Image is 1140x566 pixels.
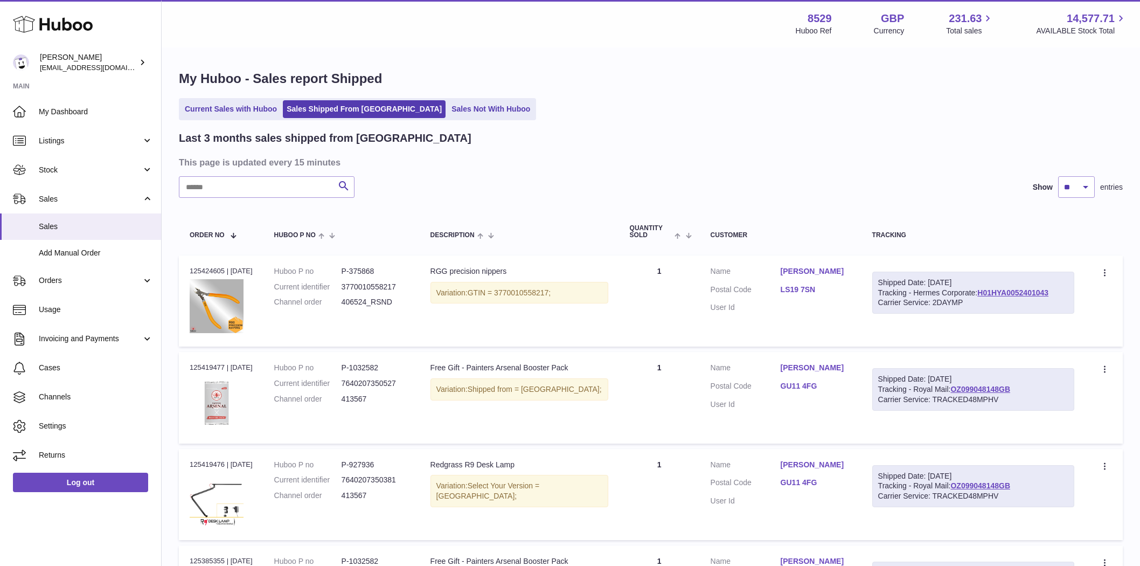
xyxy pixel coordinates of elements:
[190,460,253,470] div: 125419476 | [DATE]
[619,256,700,347] td: 1
[711,381,781,394] dt: Postal Code
[781,363,851,373] a: [PERSON_NAME]
[711,302,781,313] dt: User Id
[274,232,316,239] span: Huboo P no
[881,11,904,26] strong: GBP
[39,363,153,373] span: Cases
[711,460,781,473] dt: Name
[342,363,409,373] dd: P-1032582
[430,282,608,304] div: Variation:
[619,449,700,540] td: 1
[283,100,446,118] a: Sales Shipped From [GEOGRAPHIC_DATA]
[430,232,475,239] span: Description
[39,275,142,286] span: Orders
[39,305,153,315] span: Usage
[872,232,1074,239] div: Tracking
[181,100,281,118] a: Current Sales with Huboo
[781,285,851,295] a: LS19 7SN
[977,288,1048,297] a: H01HYA0052401043
[39,248,153,258] span: Add Manual Order
[878,395,1068,405] div: Carrier Service: TRACKED48MPHV
[711,232,851,239] div: Customer
[39,421,153,431] span: Settings
[711,399,781,410] dt: User Id
[39,136,142,146] span: Listings
[274,475,342,485] dt: Current identifier
[430,266,608,277] div: RGG precision nippers
[796,26,832,36] div: Huboo Ref
[39,222,153,232] span: Sales
[946,11,994,36] a: 231.63 Total sales
[430,475,608,507] div: Variation:
[13,473,148,492] a: Log out
[1033,182,1053,192] label: Show
[39,392,153,402] span: Channels
[274,282,342,292] dt: Current identifier
[190,376,244,430] img: Redgrass-painters-arsenal-booster-cards.jpg
[630,225,672,239] span: Quantity Sold
[179,131,471,146] h2: Last 3 months sales shipped from [GEOGRAPHIC_DATA]
[1067,11,1115,26] span: 14,577.71
[274,363,342,373] dt: Huboo P no
[274,266,342,277] dt: Huboo P no
[878,278,1068,288] div: Shipped Date: [DATE]
[342,491,409,501] dd: 413567
[39,194,142,204] span: Sales
[781,478,851,488] a: GU11 4FG
[878,491,1068,501] div: Carrier Service: TRACKED48MPHV
[872,272,1074,314] div: Tracking - Hermes Corporate:
[40,52,137,73] div: [PERSON_NAME]
[190,279,244,333] img: RGG-nippers-cutter-miniature-precision-tool.jpg
[190,266,253,276] div: 125424605 | [DATE]
[190,473,244,527] img: R9-desk-lamp-content.jpg
[342,282,409,292] dd: 3770010558217
[872,465,1074,508] div: Tracking - Royal Mail:
[711,496,781,506] dt: User Id
[878,471,1068,481] div: Shipped Date: [DATE]
[342,475,409,485] dd: 7640207350381
[342,460,409,470] dd: P-927936
[342,394,409,404] dd: 413567
[179,70,1123,87] h1: My Huboo - Sales report Shipped
[436,481,540,500] span: Select Your Version = [GEOGRAPHIC_DATA];
[39,334,142,344] span: Invoicing and Payments
[711,266,781,279] dt: Name
[878,298,1068,308] div: Carrier Service: 2DAYMP
[1036,11,1127,36] a: 14,577.71 AVAILABLE Stock Total
[430,378,608,401] div: Variation:
[40,63,158,72] span: [EMAIL_ADDRESS][DOMAIN_NAME]
[946,26,994,36] span: Total sales
[39,165,142,175] span: Stock
[13,54,29,71] img: internalAdmin-8529@internal.huboo.com
[781,381,851,391] a: GU11 4FG
[619,352,700,443] td: 1
[950,385,1010,394] a: OZ099048148GB
[781,266,851,277] a: [PERSON_NAME]
[342,378,409,389] dd: 7640207350527
[430,460,608,470] div: Redgrass R9 Desk Lamp
[274,394,342,404] dt: Channel order
[39,450,153,460] span: Returns
[342,297,409,307] dd: 406524_RSND
[711,363,781,376] dt: Name
[39,107,153,117] span: My Dashboard
[1100,182,1123,192] span: entries
[274,491,342,501] dt: Channel order
[949,11,982,26] span: 231.63
[872,368,1074,411] div: Tracking - Royal Mail:
[274,460,342,470] dt: Huboo P no
[878,374,1068,384] div: Shipped Date: [DATE]
[190,232,225,239] span: Order No
[190,363,253,372] div: 125419477 | [DATE]
[430,363,608,373] div: Free Gift - Painters Arsenal Booster Pack
[711,285,781,298] dt: Postal Code
[448,100,534,118] a: Sales Not With Huboo
[468,385,602,394] span: Shipped from = [GEOGRAPHIC_DATA];
[468,288,551,297] span: GTIN = 3770010558217;
[874,26,905,36] div: Currency
[808,11,832,26] strong: 8529
[190,556,253,566] div: 125385355 | [DATE]
[781,460,851,470] a: [PERSON_NAME]
[711,478,781,491] dt: Postal Code
[179,156,1120,168] h3: This page is updated every 15 minutes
